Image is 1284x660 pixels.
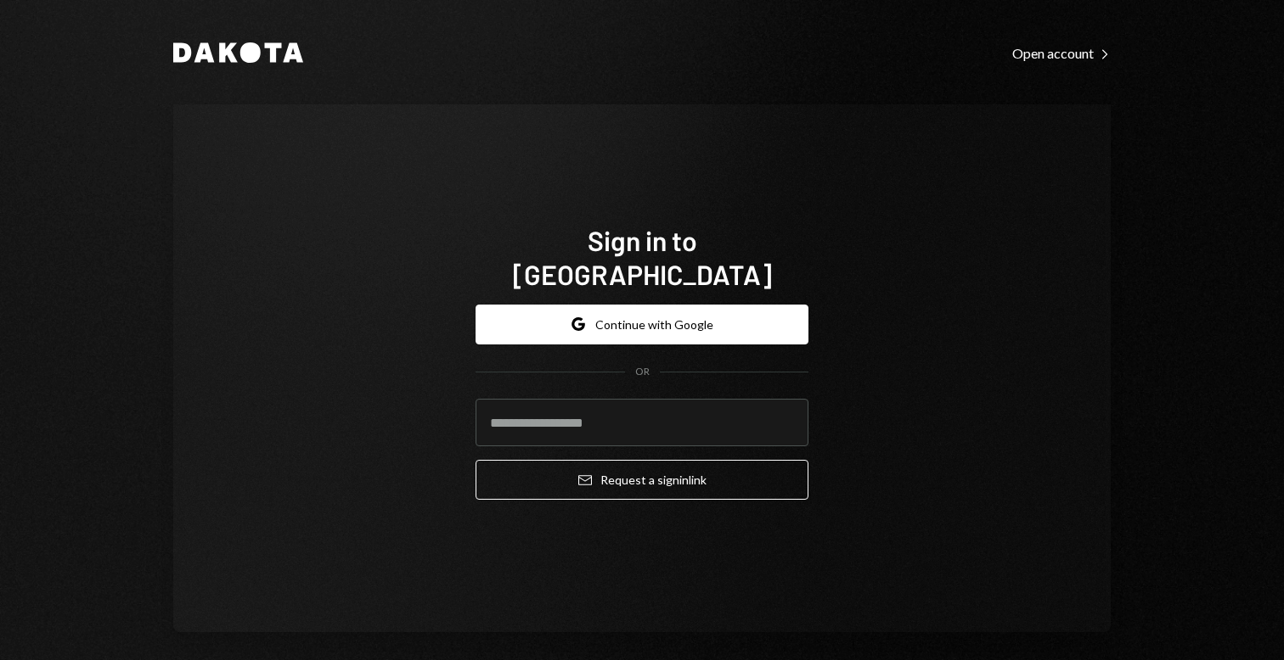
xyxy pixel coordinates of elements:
a: Open account [1012,43,1111,62]
div: Open account [1012,45,1111,62]
button: Continue with Google [476,305,808,344]
div: OR [635,365,650,379]
button: Request a signinlink [476,460,808,500]
h1: Sign in to [GEOGRAPHIC_DATA] [476,223,808,291]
